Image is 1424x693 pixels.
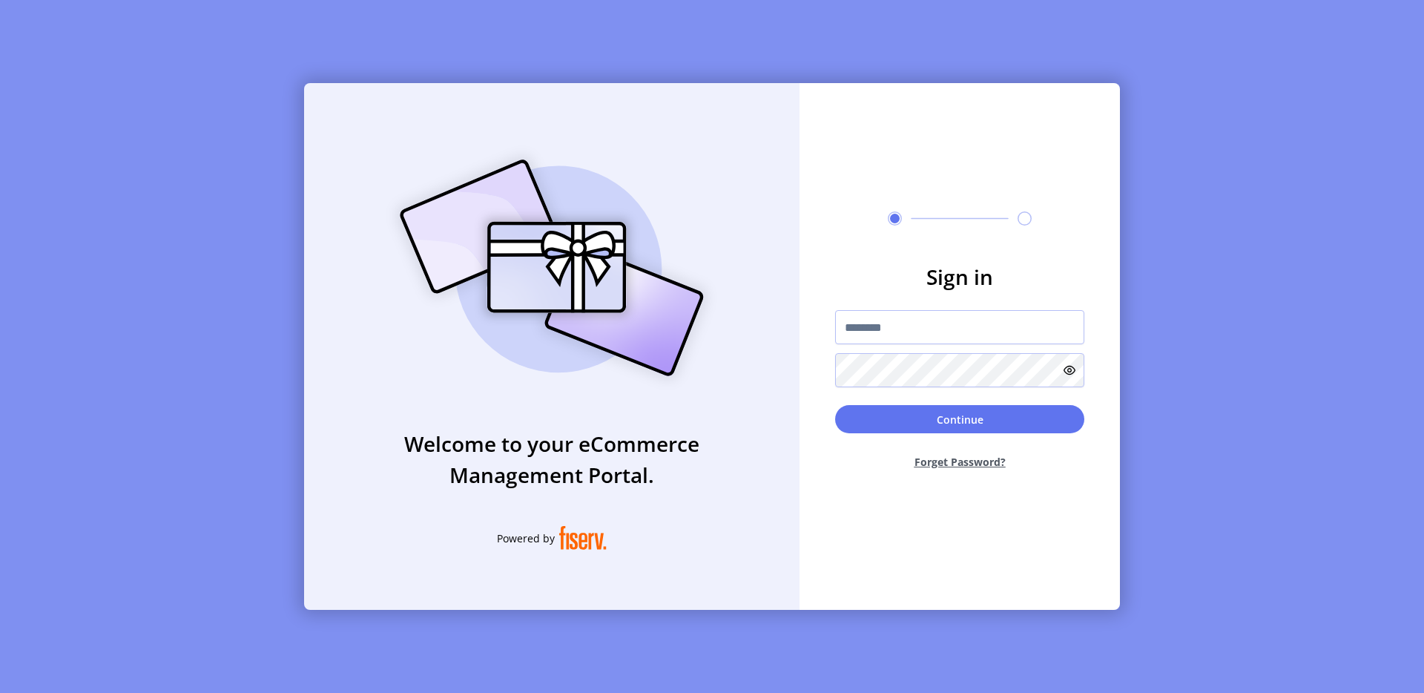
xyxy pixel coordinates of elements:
[835,442,1084,482] button: Forget Password?
[497,531,555,546] span: Powered by
[304,428,800,490] h3: Welcome to your eCommerce Management Portal.
[378,143,726,393] img: card_Illustration.svg
[835,405,1084,433] button: Continue
[835,261,1084,292] h3: Sign in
